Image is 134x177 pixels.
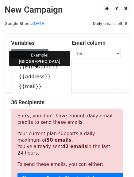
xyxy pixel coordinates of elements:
p: Sorry, you don't have enough daily email credits to send these emails. [17,113,117,126]
a: {{mail}} [11,81,71,91]
h5: 36 Recipients [11,99,123,106]
strong: 42 emails [62,144,87,149]
h5: Email column [72,40,123,46]
a: [DATE] [32,21,45,26]
strong: 50 emails [47,137,71,143]
h5: Variables [11,40,63,46]
p: Your current plan supports a daily maximum of . You've already sent in the last 24 hours. [17,131,117,156]
h2: New Campaign [5,5,129,15]
p: To send these emails, you can either: [17,161,117,168]
span: Daily emails left: 8 [91,20,129,27]
small: Google Sheet: [5,21,45,26]
div: Example: [GEOGRAPHIC_DATA] [9,51,70,66]
a: Daily emails left: 8 [91,21,129,26]
a: {{Address}} [11,72,71,81]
